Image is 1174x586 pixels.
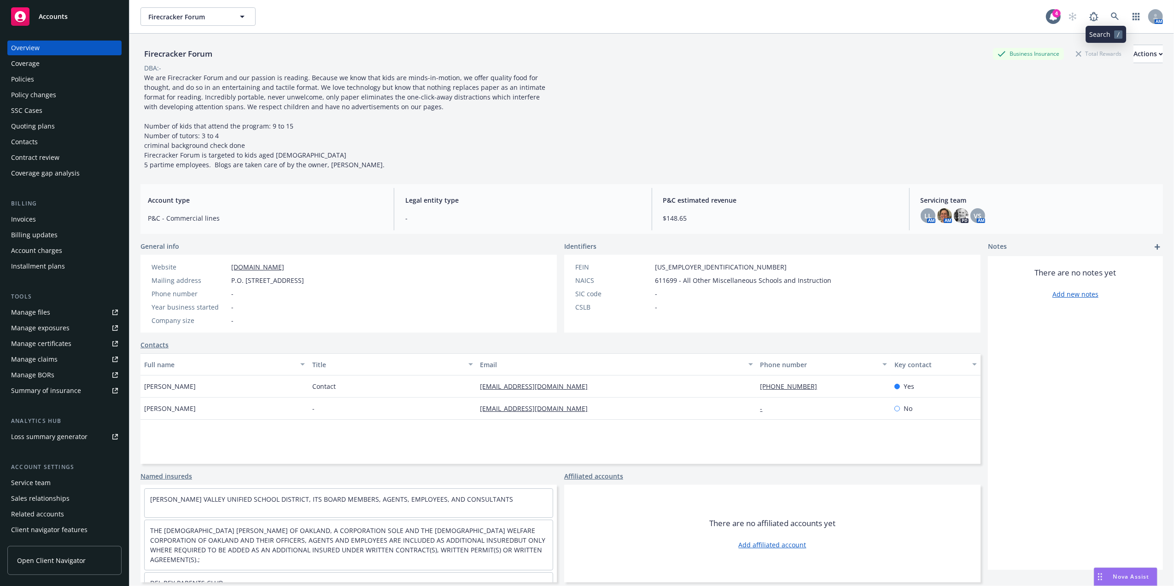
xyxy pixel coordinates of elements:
div: Year business started [152,302,228,312]
div: Mailing address [152,275,228,285]
div: Contract review [11,150,59,165]
div: Manage BORs [11,368,54,382]
span: 611699 - All Other Miscellaneous Schools and Instruction [655,275,831,285]
span: LL [924,211,932,221]
span: [PERSON_NAME] [144,404,196,413]
div: Manage files [11,305,50,320]
span: - [655,302,657,312]
a: Billing updates [7,228,122,242]
button: Email [477,353,757,375]
span: There are no notes yet [1035,267,1116,278]
span: Open Client Navigator [17,556,86,565]
div: Total Rewards [1071,48,1126,59]
a: Installment plans [7,259,122,274]
a: THE [DEMOGRAPHIC_DATA] [PERSON_NAME] OF OAKLAND, A CORPORATION SOLE AND THE [DEMOGRAPHIC_DATA] WE... [150,526,545,564]
a: Client access [7,538,122,553]
div: Account charges [11,243,62,258]
span: General info [140,241,179,251]
div: Phone number [760,360,877,369]
div: Key contact [894,360,967,369]
div: FEIN [575,262,651,272]
div: Related accounts [11,507,64,522]
span: No [904,404,912,413]
div: Email [480,360,743,369]
div: Company size [152,316,228,325]
span: - [655,289,657,299]
span: Nova Assist [1113,573,1150,580]
div: 4 [1052,9,1061,18]
span: There are no affiliated accounts yet [709,518,835,529]
a: Contacts [7,135,122,149]
div: Manage exposures [11,321,70,335]
button: Title [309,353,477,375]
span: - [231,302,234,312]
span: P&C - Commercial lines [148,213,383,223]
div: Website [152,262,228,272]
div: Client navigator features [11,522,88,537]
div: Summary of insurance [11,383,81,398]
a: [PHONE_NUMBER] [760,382,825,391]
a: Coverage [7,56,122,71]
div: Full name [144,360,295,369]
span: P&C estimated revenue [663,195,898,205]
span: Accounts [39,13,68,20]
span: Yes [904,381,914,391]
div: Manage certificates [11,336,71,351]
img: photo [954,208,969,223]
a: Switch app [1127,7,1145,26]
button: Actions [1133,45,1163,63]
div: Overview [11,41,40,55]
span: - [231,289,234,299]
span: Legal entity type [405,195,640,205]
span: Servicing team [921,195,1156,205]
div: Policies [11,72,34,87]
div: Coverage gap analysis [11,166,80,181]
a: Policy changes [7,88,122,102]
span: Notes [988,241,1007,252]
button: Full name [140,353,309,375]
span: Contact [312,381,336,391]
a: Service team [7,475,122,490]
button: Key contact [891,353,981,375]
div: Client access [11,538,51,553]
a: Client navigator features [7,522,122,537]
div: CSLB [575,302,651,312]
span: Account type [148,195,383,205]
span: - [231,316,234,325]
a: Affiliated accounts [564,471,623,481]
button: Nova Assist [1094,568,1157,586]
a: Policies [7,72,122,87]
button: Firecracker Forum [140,7,256,26]
a: Start snowing [1063,7,1082,26]
a: Manage BORs [7,368,122,382]
div: Account settings [7,463,122,472]
div: Drag to move [1094,568,1106,586]
span: We are Firecracker Forum and our passion is reading. Because we know that kids are minds-in-motio... [144,73,547,169]
div: DBA: - [144,63,161,73]
a: Manage exposures [7,321,122,335]
a: Search [1106,7,1124,26]
a: Related accounts [7,507,122,522]
a: Accounts [7,4,122,29]
div: SIC code [575,289,651,299]
div: Sales relationships [11,491,70,506]
a: Quoting plans [7,119,122,134]
img: photo [937,208,952,223]
span: VS [974,211,981,221]
a: Report a Bug [1085,7,1103,26]
div: Loss summary generator [11,429,88,444]
a: Account charges [7,243,122,258]
span: P.O. [STREET_ADDRESS] [231,275,304,285]
a: Loss summary generator [7,429,122,444]
a: Add new notes [1052,289,1098,299]
a: Sales relationships [7,491,122,506]
span: Firecracker Forum [148,12,228,22]
a: [EMAIL_ADDRESS][DOMAIN_NAME] [480,382,596,391]
a: [DOMAIN_NAME] [231,263,284,271]
div: Business Insurance [993,48,1064,59]
div: NAICS [575,275,651,285]
div: Billing updates [11,228,58,242]
div: Tools [7,292,122,301]
div: Policy changes [11,88,56,102]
